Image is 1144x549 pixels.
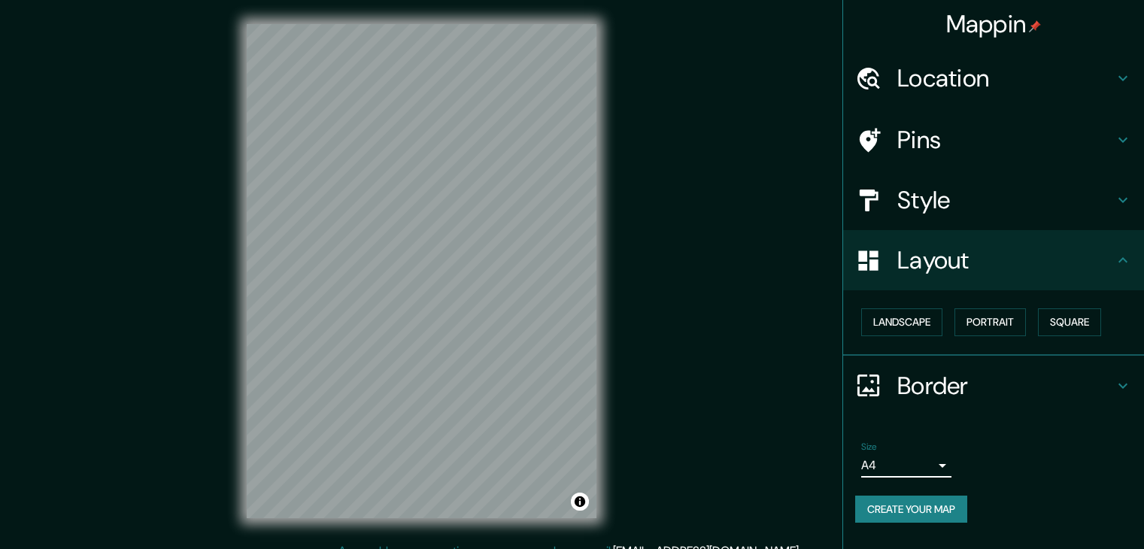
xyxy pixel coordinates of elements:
h4: Layout [897,245,1114,275]
canvas: Map [247,24,596,518]
iframe: Help widget launcher [1010,490,1127,532]
img: pin-icon.png [1029,20,1041,32]
h4: Location [897,63,1114,93]
div: Layout [843,230,1144,290]
div: Location [843,48,1144,108]
label: Size [861,440,877,453]
button: Square [1038,308,1101,336]
div: Style [843,170,1144,230]
div: Pins [843,110,1144,170]
div: Border [843,356,1144,416]
div: A4 [861,453,951,478]
h4: Mappin [946,9,1042,39]
button: Create your map [855,496,967,523]
h4: Border [897,371,1114,401]
h4: Pins [897,125,1114,155]
button: Landscape [861,308,942,336]
button: Portrait [954,308,1026,336]
h4: Style [897,185,1114,215]
button: Toggle attribution [571,493,589,511]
